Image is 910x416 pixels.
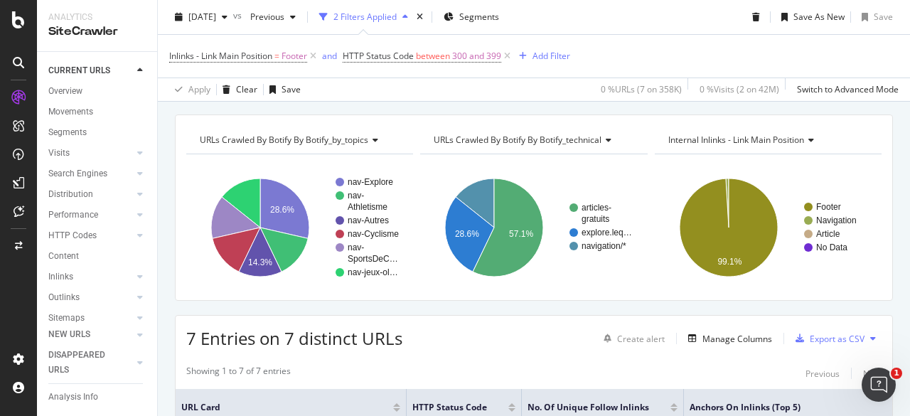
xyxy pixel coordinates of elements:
[282,83,301,95] div: Save
[48,208,98,223] div: Performance
[863,365,882,382] button: Next
[233,9,245,21] span: vs
[169,50,272,62] span: Inlinks - Link Main Position
[348,191,364,201] text: nav-
[509,229,533,239] text: 57.1%
[874,11,893,23] div: Save
[793,11,845,23] div: Save As New
[348,177,393,187] text: nav-Explore
[48,327,90,342] div: NEW URLS
[197,129,400,151] h4: URLs Crawled By Botify By botify_by_topics
[48,105,147,119] a: Movements
[816,229,840,239] text: Article
[181,401,390,414] span: URL Card
[348,242,364,252] text: nav-
[348,202,387,212] text: Athletisme
[601,83,682,95] div: 0 % URLs ( 7 on 358K )
[48,228,97,243] div: HTTP Codes
[48,166,133,181] a: Search Engines
[169,6,233,28] button: [DATE]
[48,270,73,284] div: Inlinks
[702,333,772,345] div: Manage Columns
[412,401,487,414] span: HTTP Status Code
[48,249,147,264] a: Content
[48,228,133,243] a: HTTP Codes
[270,206,294,215] text: 28.6%
[582,228,632,238] text: explore.leq…
[665,129,869,151] h4: Internal Inlinks - Link Main Position
[655,166,878,289] svg: A chart.
[420,166,643,289] svg: A chart.
[816,215,857,225] text: Navigation
[431,129,634,151] h4: URLs Crawled By Botify By botify_technical
[264,78,301,101] button: Save
[805,368,840,380] div: Previous
[248,257,272,267] text: 14.3%
[186,166,409,289] svg: A chart.
[617,333,665,345] div: Create alert
[856,6,893,28] button: Save
[582,203,611,213] text: articles-
[598,327,665,350] button: Create alert
[891,368,902,379] span: 1
[48,187,93,202] div: Distribution
[48,187,133,202] a: Distribution
[48,84,82,99] div: Overview
[582,241,626,251] text: navigation/*
[48,390,98,405] div: Analysis Info
[452,46,501,66] span: 300 and 399
[805,365,840,382] button: Previous
[48,23,146,40] div: SiteCrawler
[48,84,147,99] a: Overview
[343,50,414,62] span: HTTP Status Code
[245,6,301,28] button: Previous
[186,365,291,382] div: Showing 1 to 7 of 7 entries
[690,401,884,414] span: Anchors on Inlinks (top 5)
[700,83,779,95] div: 0 % Visits ( 2 on 42M )
[48,125,87,140] div: Segments
[169,78,210,101] button: Apply
[48,63,110,78] div: CURRENT URLS
[200,134,368,146] span: URLs Crawled By Botify By botify_by_topics
[791,78,899,101] button: Switch to Advanced Mode
[48,166,107,181] div: Search Engines
[717,257,742,267] text: 99.1%
[282,46,307,66] span: Footer
[48,146,133,161] a: Visits
[790,327,864,350] button: Export as CSV
[816,202,841,212] text: Footer
[314,6,414,28] button: 2 Filters Applied
[528,401,649,414] span: No. of Unique Follow Inlinks
[48,311,85,326] div: Sitemaps
[236,83,257,95] div: Clear
[513,48,570,65] button: Add Filter
[348,229,399,239] text: nav-Cyclisme
[245,11,284,23] span: Previous
[48,270,133,284] a: Inlinks
[322,49,337,63] button: and
[668,134,804,146] span: Internal Inlinks - Link Main Position
[48,390,147,405] a: Analysis Info
[48,290,133,305] a: Outlinks
[333,11,397,23] div: 2 Filters Applied
[416,50,450,62] span: between
[48,208,133,223] a: Performance
[48,11,146,23] div: Analytics
[455,229,479,239] text: 28.6%
[797,83,899,95] div: Switch to Advanced Mode
[48,348,133,378] a: DISAPPEARED URLS
[810,333,864,345] div: Export as CSV
[682,330,772,347] button: Manage Columns
[414,10,426,24] div: times
[348,215,389,225] text: nav-Autres
[862,368,896,402] iframe: Intercom live chat
[348,254,398,264] text: SportsDeC…
[188,83,210,95] div: Apply
[48,63,133,78] a: CURRENT URLS
[322,50,337,62] div: and
[434,134,601,146] span: URLs Crawled By Botify By botify_technical
[48,146,70,161] div: Visits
